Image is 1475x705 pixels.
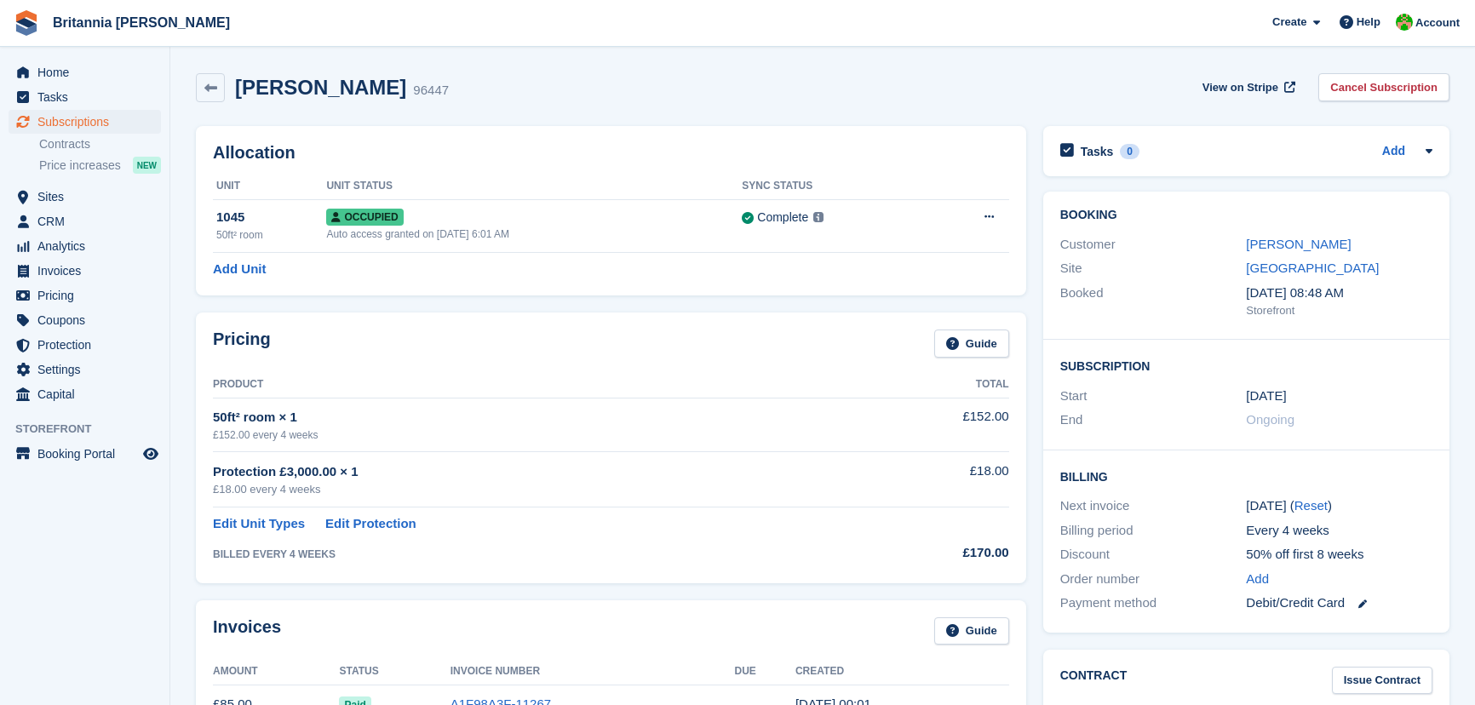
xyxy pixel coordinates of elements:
[213,143,1009,163] h2: Allocation
[1246,412,1294,427] span: Ongoing
[14,10,39,36] img: stora-icon-8386f47178a22dfd0bd8f6a31ec36ba5ce8667c1dd55bd0f319d3a0aa187defe.svg
[1246,545,1432,565] div: 50% off first 8 weeks
[9,209,161,233] a: menu
[235,76,406,99] h2: [PERSON_NAME]
[37,358,140,381] span: Settings
[213,514,305,534] a: Edit Unit Types
[339,658,450,685] th: Status
[1060,593,1247,613] div: Payment method
[213,462,862,482] div: Protection £3,000.00 × 1
[9,234,161,258] a: menu
[862,398,1009,451] td: £152.00
[326,209,403,226] span: Occupied
[216,227,326,243] div: 50ft² room
[9,110,161,134] a: menu
[1332,667,1432,695] a: Issue Contract
[213,658,339,685] th: Amount
[1246,237,1351,251] a: [PERSON_NAME]
[1272,14,1306,31] span: Create
[9,333,161,357] a: menu
[213,427,862,443] div: £152.00 every 4 weeks
[735,658,795,685] th: Due
[326,226,742,242] div: Auto access granted on [DATE] 6:01 AM
[9,308,161,332] a: menu
[213,173,326,200] th: Unit
[37,442,140,466] span: Booking Portal
[862,371,1009,398] th: Total
[37,209,140,233] span: CRM
[46,9,237,37] a: Britannia [PERSON_NAME]
[1357,14,1380,31] span: Help
[1196,73,1299,101] a: View on Stripe
[216,208,326,227] div: 1045
[39,158,121,174] span: Price increases
[1294,498,1328,513] a: Reset
[9,442,161,466] a: menu
[742,173,927,200] th: Sync Status
[37,110,140,134] span: Subscriptions
[1120,144,1139,159] div: 0
[1081,144,1114,159] h2: Tasks
[1060,410,1247,430] div: End
[37,284,140,307] span: Pricing
[1396,14,1413,31] img: Wendy Thorp
[862,452,1009,507] td: £18.00
[37,85,140,109] span: Tasks
[1060,545,1247,565] div: Discount
[9,60,161,84] a: menu
[141,444,161,464] a: Preview store
[1060,521,1247,541] div: Billing period
[37,185,140,209] span: Sites
[934,617,1009,645] a: Guide
[1246,284,1432,303] div: [DATE] 08:48 AM
[1060,209,1432,222] h2: Booking
[1202,79,1278,96] span: View on Stripe
[39,156,161,175] a: Price increases NEW
[9,185,161,209] a: menu
[1318,73,1449,101] a: Cancel Subscription
[757,209,808,226] div: Complete
[9,284,161,307] a: menu
[213,260,266,279] a: Add Unit
[37,382,140,406] span: Capital
[1246,302,1432,319] div: Storefront
[37,333,140,357] span: Protection
[9,85,161,109] a: menu
[9,259,161,283] a: menu
[39,136,161,152] a: Contracts
[813,212,824,222] img: icon-info-grey-7440780725fd019a000dd9b08b2336e03edf1995a4989e88bcd33f0948082b44.svg
[1415,14,1460,32] span: Account
[1060,496,1247,516] div: Next invoice
[37,308,140,332] span: Coupons
[1060,387,1247,406] div: Start
[326,173,742,200] th: Unit Status
[1060,259,1247,278] div: Site
[1246,570,1269,589] a: Add
[213,481,862,498] div: £18.00 every 4 weeks
[213,330,271,358] h2: Pricing
[1060,357,1432,374] h2: Subscription
[1060,284,1247,319] div: Booked
[1060,235,1247,255] div: Customer
[213,617,281,645] h2: Invoices
[1246,593,1432,613] div: Debit/Credit Card
[862,543,1009,563] div: £170.00
[1060,467,1432,484] h2: Billing
[451,658,735,685] th: Invoice Number
[213,371,862,398] th: Product
[1246,496,1432,516] div: [DATE] ( )
[795,658,1009,685] th: Created
[1246,261,1379,275] a: [GEOGRAPHIC_DATA]
[37,234,140,258] span: Analytics
[934,330,1009,358] a: Guide
[9,358,161,381] a: menu
[37,259,140,283] span: Invoices
[325,514,416,534] a: Edit Protection
[133,157,161,174] div: NEW
[213,408,862,427] div: 50ft² room × 1
[1382,142,1405,162] a: Add
[9,382,161,406] a: menu
[1060,667,1128,695] h2: Contract
[1246,521,1432,541] div: Every 4 weeks
[37,60,140,84] span: Home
